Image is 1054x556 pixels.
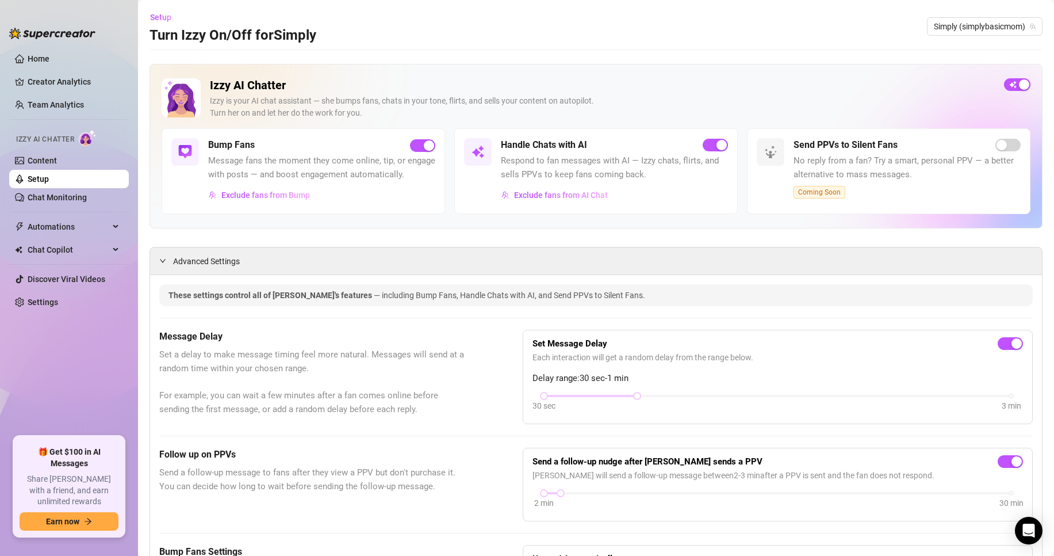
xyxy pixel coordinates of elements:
[15,222,24,231] span: thunderbolt
[532,456,762,467] strong: Send a follow-up nudge after [PERSON_NAME] sends a PPV
[794,154,1021,181] span: No reply from a fan? Try a smart, personal PPV — a better alternative to mass messages.
[20,447,118,469] span: 🎁 Get $100 in AI Messages
[374,291,645,300] span: — including Bump Fans, Handle Chats with AI, and Send PPVs to Silent Fans.
[173,255,240,268] span: Advanced Settings
[159,257,166,264] span: expanded
[532,372,1023,386] span: Delay range: 30 sec - 1 min
[1015,517,1042,544] div: Open Intercom Messenger
[764,145,777,159] img: svg%3e
[999,497,1024,509] div: 30 min
[532,399,555,412] div: 30 sec
[150,8,181,26] button: Setup
[209,191,217,199] img: svg%3e
[84,517,92,525] span: arrow-right
[28,73,120,91] a: Creator Analytics
[208,138,255,152] h5: Bump Fans
[28,174,49,184] a: Setup
[159,466,465,493] span: Send a follow-up message to fans after they view a PPV but don't purchase it. You can decide how ...
[46,517,79,526] span: Earn now
[501,154,728,181] span: Respond to fan messages with AI — Izzy chats, flirts, and sells PPVs to keep fans coming back.
[28,218,109,236] span: Automations
[159,254,173,267] div: expanded
[221,191,310,200] span: Exclude fans from Bump
[501,191,509,199] img: svg%3e
[28,193,87,202] a: Chat Monitoring
[28,54,49,63] a: Home
[794,186,845,199] span: Coming Soon
[501,186,608,204] button: Exclude fans from AI Chat
[150,13,171,22] span: Setup
[1002,399,1021,412] div: 3 min
[162,78,201,117] img: Izzy AI Chatter
[79,130,97,146] img: AI Chatter
[534,497,554,509] div: 2 min
[159,330,465,344] h5: Message Delay
[532,338,607,349] strong: Set Message Delay
[178,145,192,159] img: svg%3e
[150,26,316,45] h3: Turn Izzy On/Off for Simply
[28,298,58,307] a: Settings
[15,246,22,254] img: Chat Copilot
[514,191,608,200] span: Exclude fans from AI Chat
[934,18,1036,35] span: Simply (simplybasicmom)
[208,186,311,204] button: Exclude fans from Bump
[210,95,995,119] div: Izzy is your AI chat assistant — she bumps fans, chats in your tone, flirts, and sells your conte...
[28,100,84,109] a: Team Analytics
[208,154,435,181] span: Message fans the moment they come online, tip, or engage with posts — and boost engagement automa...
[20,474,118,508] span: Share [PERSON_NAME] with a friend, and earn unlimited rewards
[168,291,374,300] span: These settings control all of [PERSON_NAME]'s features
[28,275,105,284] a: Discover Viral Videos
[1029,23,1036,30] span: team
[20,512,118,531] button: Earn nowarrow-right
[794,138,898,152] h5: Send PPVs to Silent Fans
[28,156,57,165] a: Content
[210,78,995,93] h2: Izzy AI Chatter
[159,448,465,462] h5: Follow up on PPVs
[16,134,74,145] span: Izzy AI Chatter
[159,348,465,416] span: Set a delay to make message timing feel more natural. Messages will send at a random time within ...
[471,145,485,159] img: svg%3e
[9,28,95,39] img: logo-BBDzfeDw.svg
[532,469,1023,482] span: [PERSON_NAME] will send a follow-up message between 2 - 3 min after a PPV is sent and the fan doe...
[532,351,1023,364] span: Each interaction will get a random delay from the range below.
[28,241,109,259] span: Chat Copilot
[501,138,587,152] h5: Handle Chats with AI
